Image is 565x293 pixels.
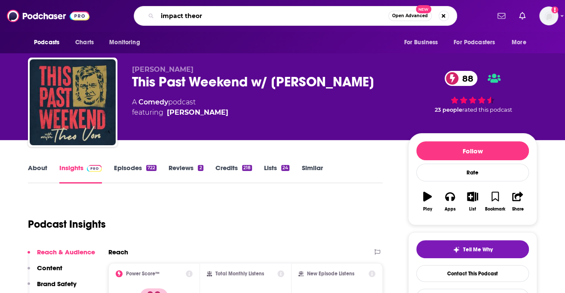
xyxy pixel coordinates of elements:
[506,34,537,51] button: open menu
[281,165,289,171] div: 24
[484,186,506,217] button: Bookmark
[28,264,62,280] button: Content
[215,271,264,277] h2: Total Monthly Listens
[453,71,477,86] span: 88
[398,34,448,51] button: open menu
[37,280,77,288] p: Brand Safety
[307,271,354,277] h2: New Episode Listens
[157,9,388,23] input: Search podcasts, credits, & more...
[539,6,558,25] button: Show profile menu
[507,186,529,217] button: Share
[448,34,507,51] button: open menu
[7,8,89,24] img: Podchaser - Follow, Share and Rate Podcasts
[445,71,477,86] a: 88
[416,5,431,13] span: New
[539,6,558,25] span: Logged in as Bobhunt28
[138,98,168,106] a: Comedy
[108,248,128,256] h2: Reach
[469,207,476,212] div: List
[198,165,203,171] div: 2
[453,246,460,253] img: tell me why sparkle
[301,164,322,183] a: Similar
[132,107,228,118] span: featuring
[516,9,529,23] a: Show notifications dropdown
[462,107,512,113] span: rated this podcast
[242,165,252,171] div: 218
[167,107,228,118] div: [PERSON_NAME]
[34,37,59,49] span: Podcasts
[75,37,94,49] span: Charts
[215,164,252,183] a: Credits218
[423,207,432,212] div: Play
[392,14,428,18] span: Open Advanced
[408,65,537,119] div: 88 23 peoplerated this podcast
[416,186,439,217] button: Play
[28,218,106,231] h1: Podcast Insights
[435,107,462,113] span: 23 people
[445,207,456,212] div: Apps
[388,11,432,21] button: Open AdvancedNew
[109,37,140,49] span: Monitoring
[87,165,102,172] img: Podchaser Pro
[461,186,484,217] button: List
[551,6,558,13] svg: Add a profile image
[463,246,493,253] span: Tell Me Why
[28,164,47,183] a: About
[416,141,529,160] button: Follow
[134,6,457,26] div: Search podcasts, credits, & more...
[512,37,526,49] span: More
[103,34,151,51] button: open menu
[59,164,102,183] a: InsightsPodchaser Pro
[132,65,193,73] span: [PERSON_NAME]
[416,164,529,181] div: Rate
[539,6,558,25] img: User Profile
[146,165,157,171] div: 722
[132,97,228,118] div: A podcast
[494,9,509,23] a: Show notifications dropdown
[416,240,529,258] button: tell me why sparkleTell Me Why
[37,248,95,256] p: Reach & Audience
[454,37,495,49] span: For Podcasters
[485,207,505,212] div: Bookmark
[416,265,529,282] a: Contact This Podcast
[28,248,95,264] button: Reach & Audience
[169,164,203,183] a: Reviews2
[404,37,438,49] span: For Business
[114,164,157,183] a: Episodes722
[264,164,289,183] a: Lists24
[70,34,99,51] a: Charts
[28,34,71,51] button: open menu
[30,59,116,145] img: This Past Weekend w/ Theo Von
[37,264,62,272] p: Content
[439,186,461,217] button: Apps
[512,207,523,212] div: Share
[126,271,160,277] h2: Power Score™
